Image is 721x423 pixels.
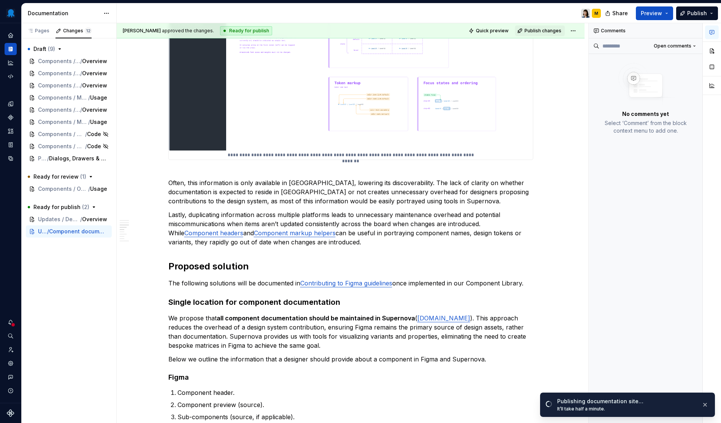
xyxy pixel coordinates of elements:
span: Components / Overlays / Dialog [38,143,85,150]
a: Documentation [5,43,17,55]
span: / [80,82,82,89]
button: Contact support [5,371,17,383]
a: Contributing to Figma guidelines [300,279,392,287]
span: Publish changes [525,28,561,34]
a: Data sources [5,152,17,165]
div: Settings [5,357,17,369]
a: Code automation [5,70,17,82]
a: Home [5,29,17,41]
a: Component markup helpers [254,229,336,237]
span: / [80,70,82,77]
h4: Figma [168,373,533,382]
span: / [47,155,49,162]
a: Components / Layout / Sortable List/Overview [26,67,112,79]
button: Publish changes [515,25,565,36]
span: ( 9 ) [48,46,55,52]
span: Components / Form Elements / Text Field [38,57,80,65]
h2: Proposed solution [168,260,533,272]
button: Open comments [650,41,699,51]
span: Overview [82,106,107,114]
span: Draft [33,45,55,53]
span: Updates / Decision Log / 2025 [38,228,47,235]
button: Ready for publish (2) [26,201,112,213]
a: Components / Messaging / Actionable Callout/Usage [26,92,112,104]
a: Component headers [184,229,243,237]
div: Publishing documentation site… [557,398,696,405]
p: Lastly, duplicating information across multiple platforms leads to unnecessary maintenance overhe... [168,210,533,247]
span: ( 1 ) [80,173,86,180]
div: Ready for publish [220,26,272,35]
span: / [80,106,82,114]
span: / [88,185,90,193]
p: Select ‘Comment’ from the block context menu to add one. [598,119,693,135]
span: Ready for review [33,173,86,181]
p: The following solutions will be documented in once implemented in our Component Library. [168,279,533,288]
img: fcf53608-4560-46b3-9ec6-dbe177120620.png [6,9,15,18]
span: Code [87,130,101,138]
div: Assets [5,125,17,137]
span: Components / Messaging / Actionable Callout [38,94,88,101]
span: Dialogs, Drawers & Wizards [49,155,107,162]
span: Share [612,10,628,17]
a: Components / Messaging / Quiet Callout/Code [26,128,112,140]
p: Sub-components (source, if applicable). [177,412,533,421]
a: Invite team [5,344,17,356]
span: approved the changes. [123,28,214,34]
p: No comments yet [622,110,669,118]
a: Updates / Decision Log/Overview [26,213,112,225]
span: / [47,228,49,235]
button: Preview [636,6,673,20]
a: Components / Messaging / Quiet Callout/Overview [26,104,112,116]
p: Below we outline the information that a designer should provide about a component in Figma and Su... [168,355,533,364]
span: / [85,143,87,150]
span: Usage [90,185,107,193]
div: Components [5,111,17,124]
p: Component preview (source). [177,400,533,409]
a: Components / Messaging / Actionable Callout/Overview [26,79,112,92]
a: Components / Overlays / Dialog/Code [26,140,112,152]
div: M [594,10,598,16]
span: Components / Messaging / Quiet Callout [38,106,80,114]
a: Storybook stories [5,139,17,151]
button: Search ⌘K [5,330,17,342]
button: Quick preview [466,25,512,36]
span: [PERSON_NAME] [123,28,161,33]
button: Notifications [5,316,17,328]
span: Components / Layout / Sortable List [38,70,80,77]
div: Documentation [28,10,100,17]
span: Components / Overlays / Dialog [38,185,88,193]
span: Overview [82,215,107,223]
span: / [88,118,90,126]
span: Overview [82,70,107,77]
div: Changes [63,28,92,34]
a: Design tokens [5,98,17,110]
span: / [88,94,90,101]
span: Components / Messaging / Quiet Callout [38,130,85,138]
img: Karolina Szczur [581,9,590,18]
p: We propose that ( ). This approach reduces the overhead of a design system contribution, ensuring... [168,314,533,350]
p: Often, this information is only available in [GEOGRAPHIC_DATA], lowering its discoverability. The... [168,169,533,206]
a: Analytics [5,57,17,69]
div: Comments [589,23,702,38]
span: / [80,215,82,223]
div: Pages [27,28,49,34]
span: Component documentation in [GEOGRAPHIC_DATA] [49,228,107,235]
span: Overview [82,57,107,65]
a: [DOMAIN_NAME] [417,314,470,322]
svg: Supernova Logo [7,409,14,417]
h3: Single location for component documentation [168,297,533,307]
div: It’ll take half a minute. [557,406,696,412]
a: Components / Messaging / Quiet Callout/Usage [26,116,112,128]
span: Usage [90,118,107,126]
